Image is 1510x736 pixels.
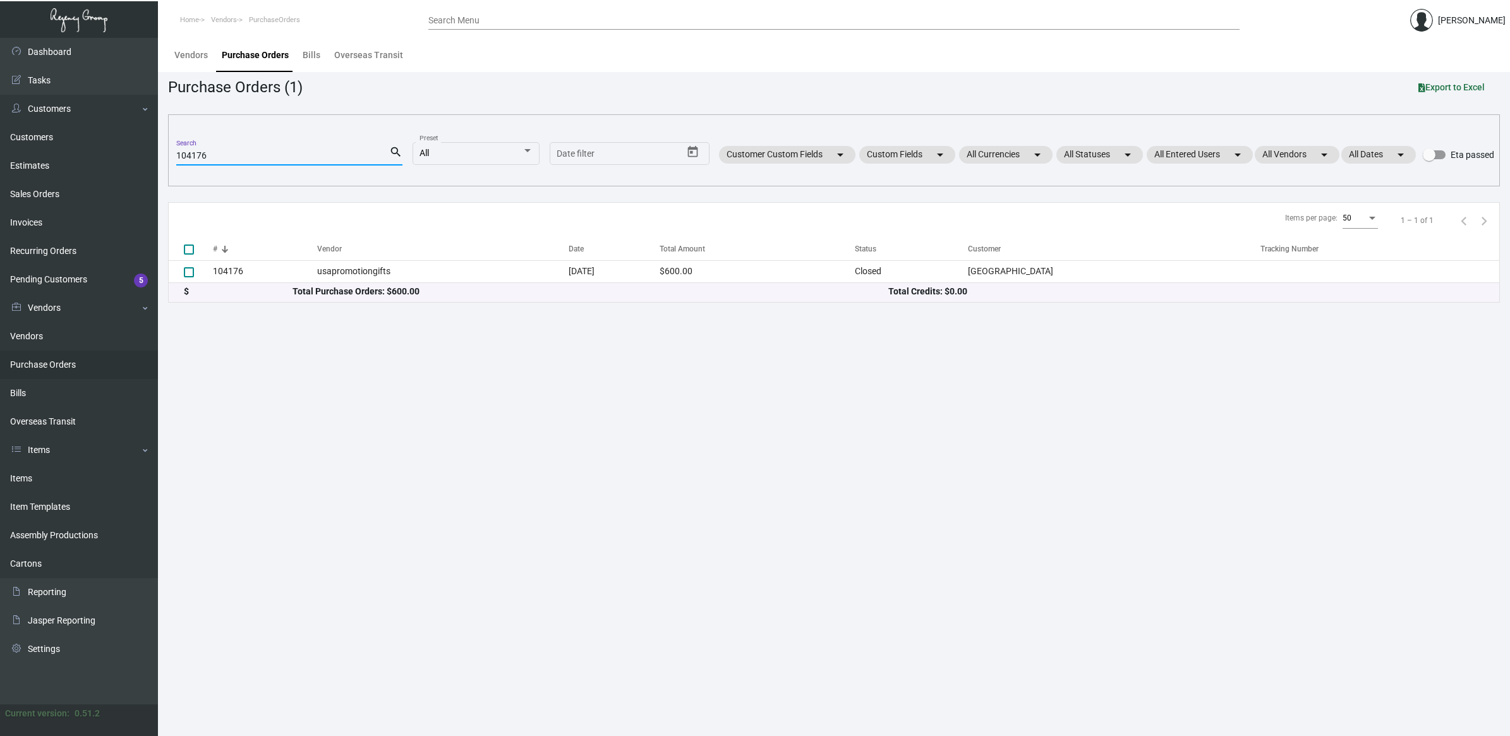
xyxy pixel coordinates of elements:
[213,243,317,255] div: #
[389,145,402,160] mat-icon: search
[420,148,429,158] span: All
[317,243,342,255] div: Vendor
[184,285,293,298] div: $
[5,707,69,720] div: Current version:
[317,243,569,255] div: Vendor
[75,707,100,720] div: 0.51.2
[303,49,320,62] div: Bills
[1401,215,1434,226] div: 1 – 1 of 1
[569,260,660,282] td: [DATE]
[660,243,705,255] div: Total Amount
[213,243,217,255] div: #
[968,243,1001,255] div: Customer
[1260,243,1319,255] div: Tracking Number
[211,16,237,24] span: Vendors
[1317,147,1332,162] mat-icon: arrow_drop_down
[1451,147,1494,162] span: Eta passed
[1230,147,1245,162] mat-icon: arrow_drop_down
[557,149,596,159] input: Start date
[719,146,855,164] mat-chip: Customer Custom Fields
[1408,76,1495,99] button: Export to Excel
[293,285,888,298] div: Total Purchase Orders: $600.00
[660,243,855,255] div: Total Amount
[1343,214,1351,222] span: 50
[1260,243,1499,255] div: Tracking Number
[968,243,1261,255] div: Customer
[317,260,569,282] td: usapromotiongifts
[168,76,303,99] div: Purchase Orders (1)
[249,16,300,24] span: PurchaseOrders
[174,49,208,62] div: Vendors
[1147,146,1253,164] mat-chip: All Entered Users
[1255,146,1339,164] mat-chip: All Vendors
[1343,214,1378,223] mat-select: Items per page:
[1120,147,1135,162] mat-icon: arrow_drop_down
[222,49,289,62] div: Purchase Orders
[859,146,955,164] mat-chip: Custom Fields
[888,285,1484,298] div: Total Credits: $0.00
[607,149,667,159] input: End date
[959,146,1053,164] mat-chip: All Currencies
[855,243,968,255] div: Status
[683,142,703,162] button: Open calendar
[213,260,317,282] td: 104176
[569,243,584,255] div: Date
[855,243,876,255] div: Status
[1418,82,1485,92] span: Export to Excel
[933,147,948,162] mat-icon: arrow_drop_down
[1393,147,1408,162] mat-icon: arrow_drop_down
[1410,9,1433,32] img: admin@bootstrapmaster.com
[855,260,968,282] td: Closed
[1341,146,1416,164] mat-chip: All Dates
[334,49,403,62] div: Overseas Transit
[180,16,199,24] span: Home
[1285,212,1338,224] div: Items per page:
[1474,210,1494,231] button: Next page
[1454,210,1474,231] button: Previous page
[833,147,848,162] mat-icon: arrow_drop_down
[660,260,855,282] td: $600.00
[1030,147,1045,162] mat-icon: arrow_drop_down
[1056,146,1143,164] mat-chip: All Statuses
[1438,14,1506,27] div: [PERSON_NAME]
[569,243,660,255] div: Date
[968,260,1261,282] td: [GEOGRAPHIC_DATA]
